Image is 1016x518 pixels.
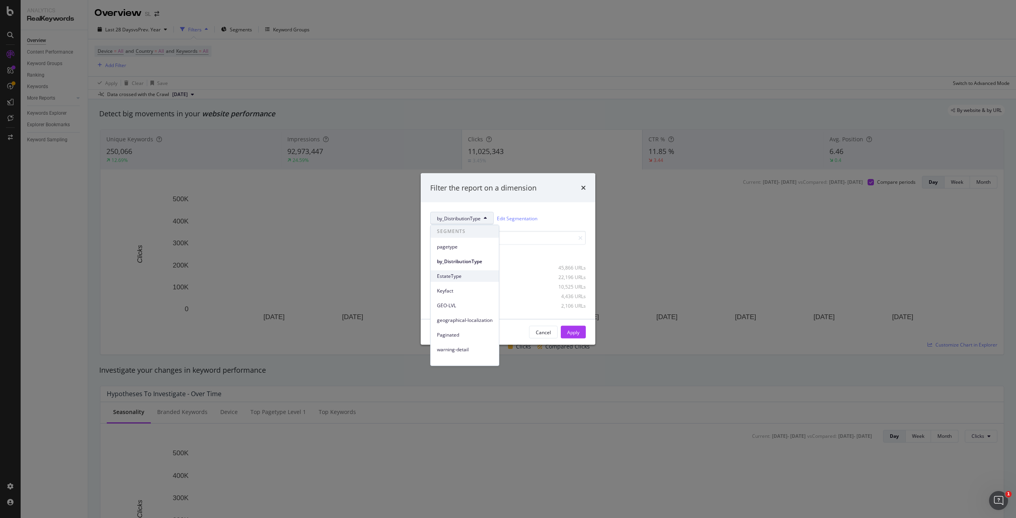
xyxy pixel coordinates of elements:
button: Cancel [529,326,558,339]
span: warning-detail [437,346,493,353]
div: 22,196 URLs [547,273,586,280]
div: modal [421,173,595,345]
div: Cancel [536,329,551,335]
button: Apply [561,326,586,339]
iframe: Intercom live chat [989,491,1008,510]
div: Filter the report on a dimension [430,183,537,193]
div: 45,866 URLs [547,264,586,271]
div: 2,106 URLs [547,302,586,309]
span: 1 [1005,491,1012,497]
input: Search [430,231,586,245]
div: times [581,183,586,193]
button: by_DistributionType [430,212,494,225]
div: 4,436 URLs [547,293,586,299]
span: Keyfact [437,287,493,295]
span: by_DistributionType [437,258,493,265]
span: EstateType [437,273,493,280]
span: GEO-LVL [437,302,493,309]
span: IDF-TOP14-ROF [437,361,493,368]
a: Edit Segmentation [497,214,537,222]
div: Apply [567,329,579,335]
span: pagetype [437,243,493,250]
span: geographical-localization [437,317,493,324]
span: Paginated [437,331,493,339]
span: SEGMENTS [431,225,499,238]
div: Select all data available [430,251,586,258]
span: by_DistributionType [437,215,481,221]
div: 10,525 URLs [547,283,586,290]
